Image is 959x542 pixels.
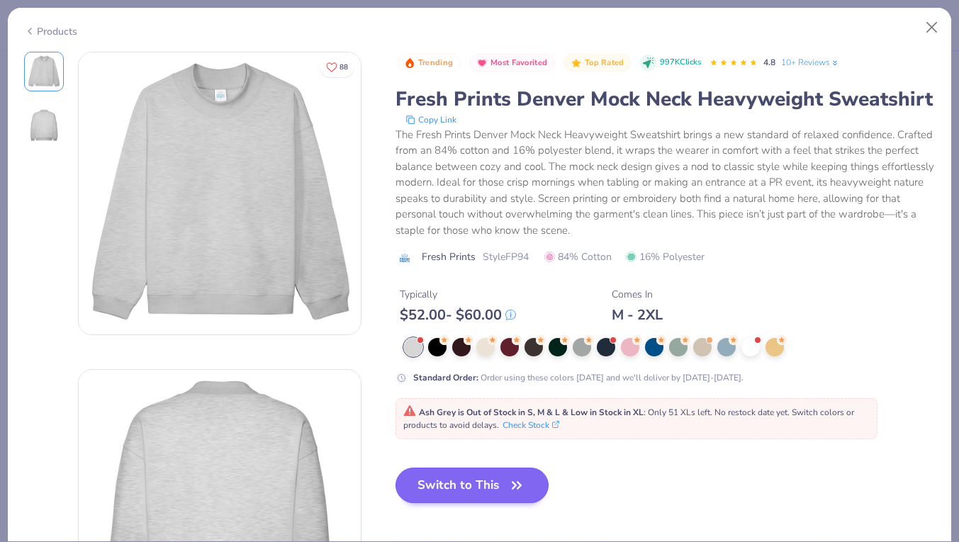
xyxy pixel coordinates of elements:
img: Top Rated sort [571,57,582,69]
button: copy to clipboard [401,113,461,127]
span: Top Rated [585,59,624,67]
img: brand logo [396,252,415,264]
span: : Only 51 XLs left. No restock date yet. Switch colors or products to avoid delays. [403,407,854,431]
span: Style FP94 [483,249,529,264]
div: 4.8 Stars [710,52,758,74]
button: Badge Button [563,54,632,72]
button: Check Stock [503,419,559,431]
span: 16% Polyester [626,249,705,264]
strong: Ash Grey is Out of Stock in S, M & L & Low in Stock in XL [419,407,644,418]
div: Order using these colors [DATE] and we'll deliver by [DATE]-[DATE]. [413,371,744,384]
img: Front [79,52,361,334]
div: Comes In [612,287,663,302]
img: Front [27,55,61,89]
img: Back [27,108,61,142]
div: The Fresh Prints Denver Mock Neck Heavyweight Sweatshirt brings a new standard of relaxed confide... [396,127,936,239]
span: 88 [340,64,348,71]
button: Switch to This [396,468,549,503]
button: Badge Button [469,54,555,72]
span: 84% Cotton [544,249,612,264]
button: Badge Button [397,54,461,72]
strong: Standard Order : [413,372,478,383]
button: Like [320,57,354,77]
button: Close [919,14,946,41]
div: M - 2XL [612,306,663,324]
div: $ 52.00 - $ 60.00 [400,306,516,324]
div: Fresh Prints Denver Mock Neck Heavyweight Sweatshirt [396,86,936,113]
span: Trending [418,59,453,67]
div: Typically [400,287,516,302]
span: 4.8 [763,57,775,68]
span: Most Favorited [490,59,547,67]
img: Trending sort [404,57,415,69]
span: 997K Clicks [660,57,701,69]
div: Products [24,24,77,39]
span: Fresh Prints [422,249,476,264]
a: 10+ Reviews [781,56,840,69]
img: Most Favorited sort [476,57,488,69]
